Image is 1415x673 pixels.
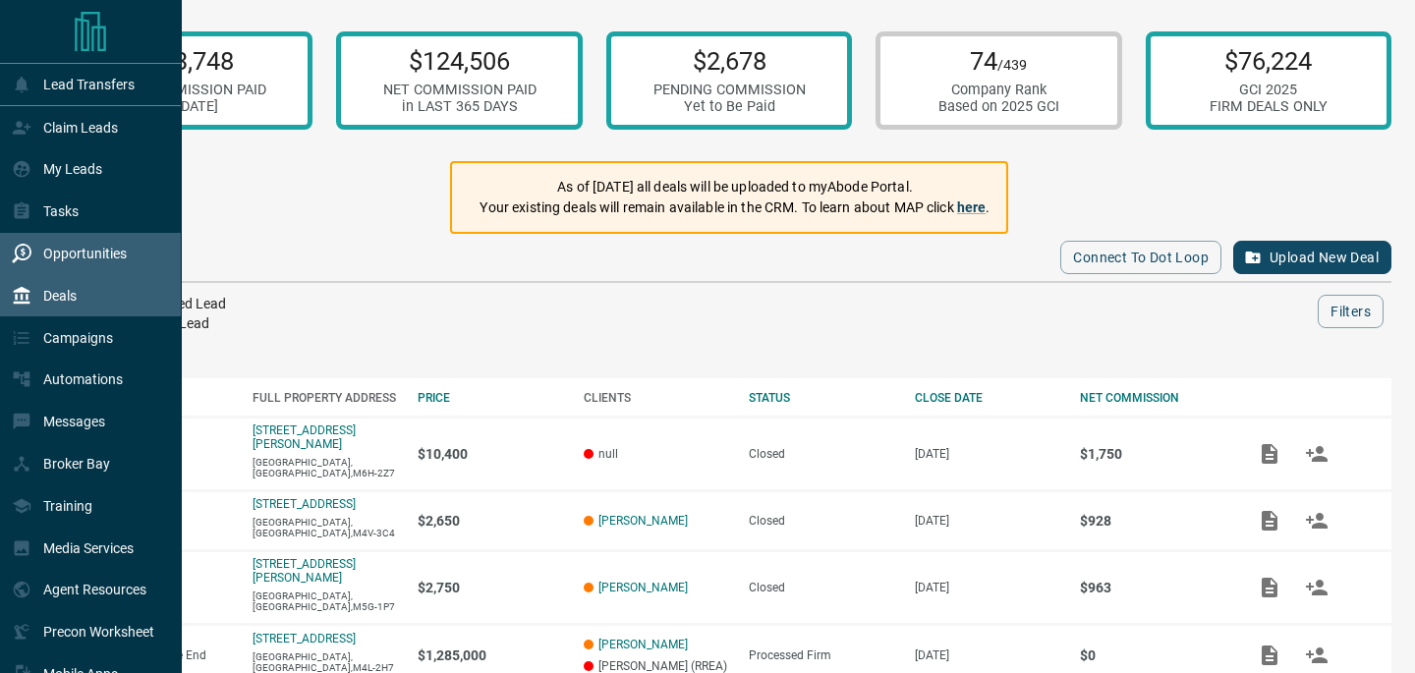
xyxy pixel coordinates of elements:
div: Based on 2025 GCI [938,98,1059,115]
span: Match Clients [1293,446,1340,460]
a: [PERSON_NAME] [598,638,688,651]
p: [GEOGRAPHIC_DATA],[GEOGRAPHIC_DATA],M4L-2H7 [253,651,399,673]
span: /439 [997,57,1027,74]
p: $963 [1080,580,1226,595]
div: Company Rank [938,82,1059,98]
p: $10,400 [418,446,564,462]
p: Your existing deals will remain available in the CRM. To learn about MAP click . [480,197,990,218]
a: here [957,199,987,215]
p: $1,285,000 [418,647,564,663]
span: Match Clients [1293,580,1340,593]
p: $0 [1080,647,1226,663]
div: GCI 2025 [1210,82,1328,98]
button: Connect to Dot Loop [1060,241,1221,274]
span: Match Clients [1293,647,1340,661]
div: FULL PROPERTY ADDRESS [253,391,399,405]
p: 74 [938,46,1059,76]
button: Filters [1318,295,1384,328]
div: NET COMMISSION [1080,391,1226,405]
div: NET COMMISSION PAID [113,82,266,98]
a: [STREET_ADDRESS] [253,632,356,645]
p: [DATE] [915,447,1061,461]
a: [STREET_ADDRESS][PERSON_NAME] [253,557,356,585]
span: Add / View Documents [1246,580,1293,593]
p: [GEOGRAPHIC_DATA],[GEOGRAPHIC_DATA],M4V-3C4 [253,517,399,538]
div: CLOSE DATE [915,391,1061,405]
p: $2,750 [418,580,564,595]
div: PRICE [418,391,564,405]
p: [GEOGRAPHIC_DATA],[GEOGRAPHIC_DATA],M5G-1P7 [253,590,399,612]
p: $928 [1080,513,1226,529]
div: Yet to Be Paid [653,98,806,115]
a: [PERSON_NAME] [598,581,688,594]
div: CLIENTS [584,391,730,405]
div: in LAST 365 DAYS [383,98,537,115]
span: Add / View Documents [1246,446,1293,460]
div: Processed Firm [749,648,895,662]
p: $2,650 [418,513,564,529]
div: Closed [749,514,895,528]
span: Add / View Documents [1246,647,1293,661]
div: FIRM DEALS ONLY [1210,98,1328,115]
p: null [584,447,730,461]
p: [PERSON_NAME] (RREA) [584,659,730,673]
p: $1,750 [1080,446,1226,462]
p: [GEOGRAPHIC_DATA],[GEOGRAPHIC_DATA],M6H-2Z7 [253,457,399,478]
span: Match Clients [1293,513,1340,527]
a: [PERSON_NAME] [598,514,688,528]
p: [DATE] [915,648,1061,662]
span: Add / View Documents [1246,513,1293,527]
div: Closed [749,447,895,461]
p: [DATE] [915,581,1061,594]
p: [DATE] [915,514,1061,528]
div: PENDING COMMISSION [653,82,806,98]
p: $2,678 [653,46,806,76]
div: NET COMMISSION PAID [383,82,537,98]
div: in [DATE] [113,98,266,115]
p: $76,224 [1210,46,1328,76]
div: STATUS [749,391,895,405]
p: $124,506 [383,46,537,76]
a: [STREET_ADDRESS] [253,497,356,511]
div: Closed [749,581,895,594]
a: [STREET_ADDRESS][PERSON_NAME] [253,423,356,451]
p: As of [DATE] all deals will be uploaded to myAbode Portal. [480,177,990,197]
p: $53,748 [113,46,266,76]
button: Upload New Deal [1233,241,1391,274]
